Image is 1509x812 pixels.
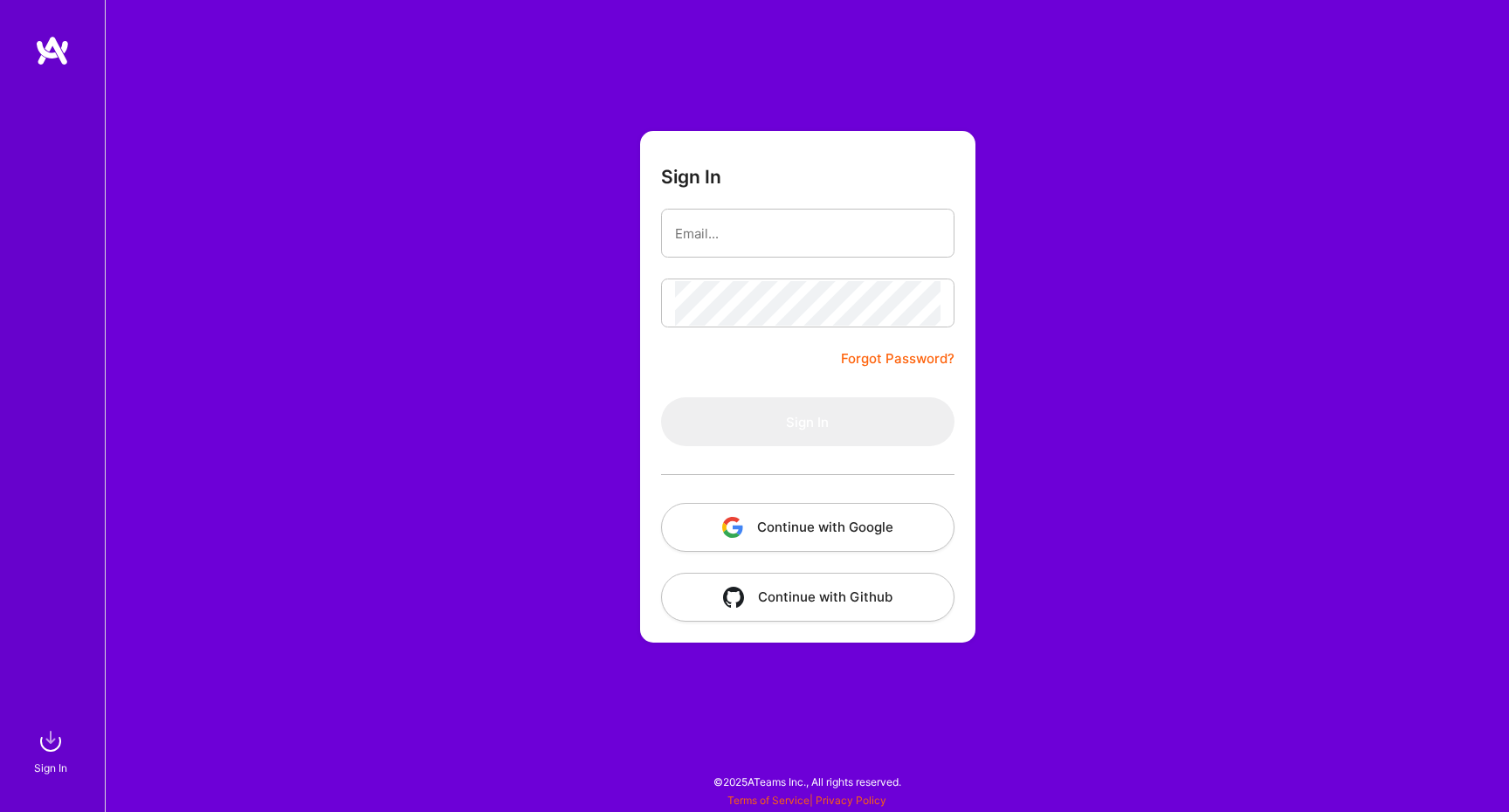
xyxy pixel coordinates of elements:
[816,794,886,807] a: Privacy Policy
[105,760,1509,803] div: © 2025 ATeams Inc., All rights reserved.
[661,503,954,552] button: Continue with Google
[661,166,721,188] h3: Sign In
[34,759,67,777] div: Sign In
[675,211,941,256] input: Email...
[661,573,954,622] button: Continue with Github
[35,35,70,66] img: logo
[727,794,810,807] a: Terms of Service
[723,587,744,608] img: icon
[661,397,954,446] button: Sign In
[722,517,743,538] img: icon
[37,724,68,777] a: sign inSign In
[727,794,886,807] span: |
[841,348,954,369] a: Forgot Password?
[33,724,68,759] img: sign in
